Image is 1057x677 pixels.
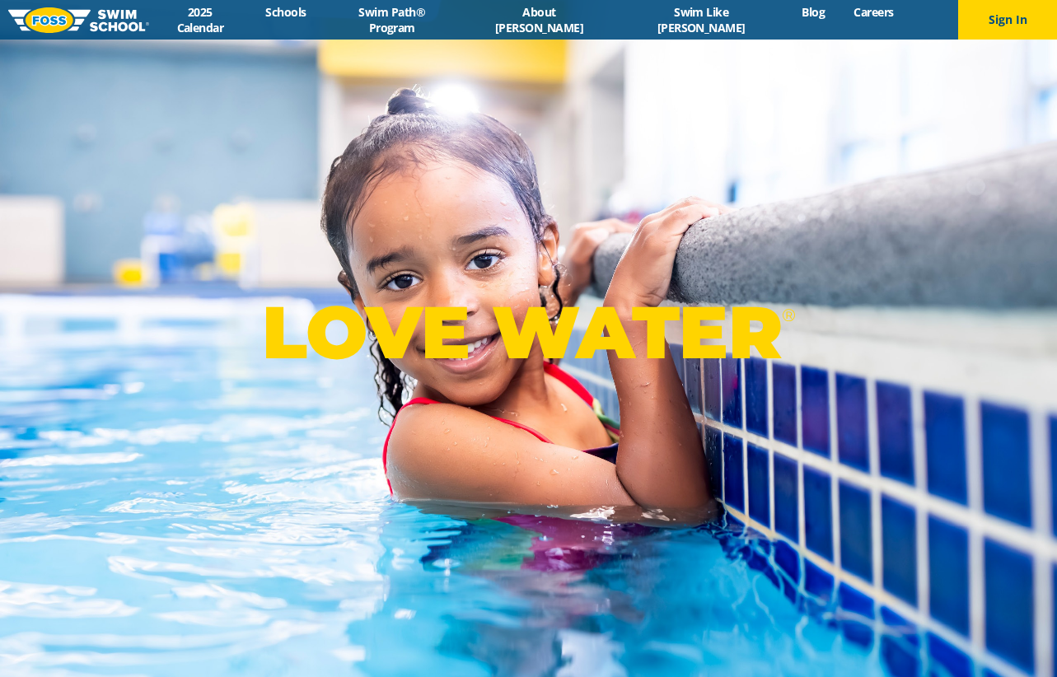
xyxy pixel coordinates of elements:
[464,4,615,35] a: About [PERSON_NAME]
[615,4,788,35] a: Swim Like [PERSON_NAME]
[840,4,908,20] a: Careers
[262,288,795,376] p: LOVE WATER
[149,4,251,35] a: 2025 Calendar
[788,4,840,20] a: Blog
[782,305,795,325] sup: ®
[251,4,320,20] a: Schools
[8,7,149,33] img: FOSS Swim School Logo
[320,4,464,35] a: Swim Path® Program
